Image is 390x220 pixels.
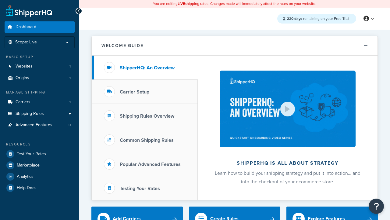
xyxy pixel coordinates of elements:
[5,171,75,182] a: Analytics
[15,40,37,45] span: Scope: Live
[120,162,181,167] h3: Popular Advanced Features
[5,160,75,171] a: Marketplace
[215,170,360,185] span: Learn how to build your shipping strategy and put it into action… and into the checkout of your e...
[369,199,384,214] button: Open Resource Center
[220,71,356,147] img: ShipperHQ is all about strategy
[120,137,174,143] h3: Common Shipping Rules
[5,61,75,72] li: Websites
[69,75,71,81] span: 1
[5,72,75,84] li: Origins
[17,185,37,191] span: Help Docs
[16,111,44,116] span: Shipping Rules
[287,16,302,21] strong: 220 days
[5,97,75,108] a: Carriers1
[5,142,75,147] div: Resources
[101,43,144,48] h2: Welcome Guide
[5,119,75,131] a: Advanced Features0
[16,100,30,105] span: Carriers
[92,36,378,56] button: Welcome Guide
[5,119,75,131] li: Advanced Features
[5,148,75,159] a: Test Your Rates
[5,61,75,72] a: Websites1
[120,186,160,191] h3: Testing Your Rates
[69,100,71,105] span: 1
[16,24,36,30] span: Dashboard
[16,75,29,81] span: Origins
[17,174,34,179] span: Analytics
[214,160,361,166] h2: ShipperHQ is all about strategy
[178,1,185,6] b: LIVE
[16,123,52,128] span: Advanced Features
[16,64,33,69] span: Websites
[5,54,75,60] div: Basic Setup
[120,65,175,71] h3: ShipperHQ: An Overview
[17,152,46,157] span: Test Your Rates
[5,97,75,108] li: Carriers
[120,113,174,119] h3: Shipping Rules Overview
[17,163,40,168] span: Marketplace
[5,72,75,84] a: Origins1
[120,89,149,95] h3: Carrier Setup
[5,21,75,33] a: Dashboard
[69,64,71,69] span: 1
[5,90,75,95] div: Manage Shipping
[5,108,75,119] a: Shipping Rules
[5,182,75,193] a: Help Docs
[287,16,349,21] span: remaining on your Free Trial
[69,123,71,128] span: 0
